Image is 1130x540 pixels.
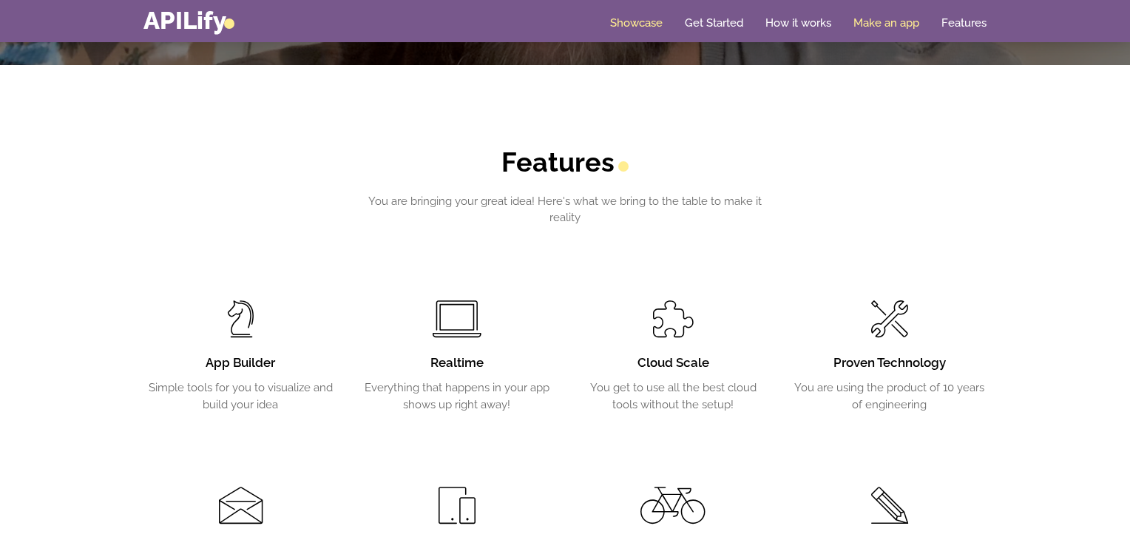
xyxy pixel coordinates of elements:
[360,146,771,178] h2: Features
[793,354,987,372] h3: Proven Technology
[793,379,987,413] p: You are using the product of 10 years of engineering
[143,379,338,413] p: Simple tools for you to visualize and build your idea
[576,379,771,413] p: You get to use all the best cloud tools without the setup!
[143,354,338,372] h3: App Builder
[685,16,743,30] a: Get Started
[576,354,771,372] h3: Cloud Scale
[360,379,555,413] p: Everything that happens in your app shows up right away!
[610,16,663,30] a: Showcase
[360,354,555,372] h3: Realtime
[941,16,987,30] a: Features
[853,16,919,30] a: Make an app
[765,16,831,30] a: How it works
[143,6,234,35] a: APILify
[360,193,771,226] p: You are bringing your great idea! Here's what we bring to the table to make it reality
